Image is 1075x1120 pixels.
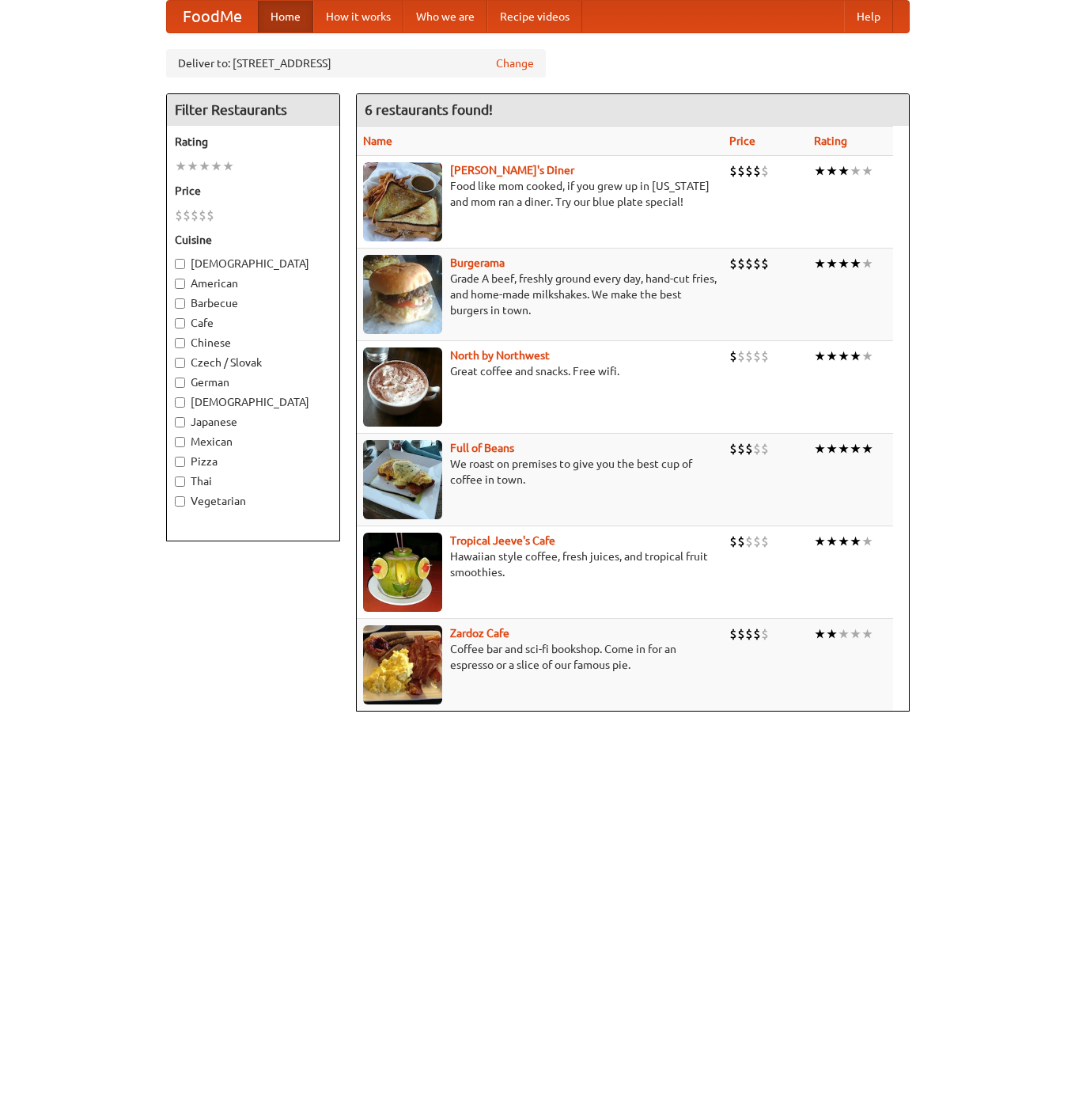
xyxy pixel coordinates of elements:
[737,162,745,180] li: $
[363,135,392,147] a: Name
[175,358,185,368] input: Czech / Slovak
[363,625,442,704] img: zardoz.jpg
[826,440,838,457] li: ★
[450,349,550,362] a: North by Northwest
[745,162,753,180] li: $
[450,442,514,454] a: Full of Beans
[363,641,717,673] p: Coffee bar and sci-fi bookshop. Come in for an espresso or a slice of our famous pie.
[363,456,717,488] p: We roast on premises to give you the best cup of coffee in town.
[850,533,861,550] li: ★
[814,255,826,272] li: ★
[753,255,761,272] li: $
[826,255,838,272] li: ★
[861,255,873,272] li: ★
[826,347,838,365] li: ★
[183,207,191,224] li: $
[826,533,838,550] li: ★
[729,347,737,365] li: $
[850,347,861,365] li: ★
[403,1,487,32] a: Who we are
[838,625,850,643] li: ★
[729,162,737,180] li: $
[814,533,826,550] li: ★
[861,533,873,550] li: ★
[838,440,850,457] li: ★
[175,414,331,430] label: Japanese
[450,534,555,547] a: Tropical Jeeve's Cafe
[175,318,185,328] input: Cafe
[258,1,313,32] a: Home
[844,1,893,32] a: Help
[210,158,222,175] li: ★
[814,347,826,365] li: ★
[167,1,258,32] a: FoodMe
[175,335,331,351] label: Chinese
[363,347,442,427] img: north.jpg
[814,440,826,457] li: ★
[175,259,185,269] input: [DEMOGRAPHIC_DATA]
[175,275,331,291] label: American
[761,440,769,457] li: $
[206,207,214,224] li: $
[175,493,331,509] label: Vegetarian
[175,256,331,271] label: [DEMOGRAPHIC_DATA]
[761,162,769,180] li: $
[450,627,509,640] a: Zardoz Cafe
[175,295,331,311] label: Barbecue
[175,378,185,388] input: German
[175,473,331,489] label: Thai
[363,271,717,318] p: Grade A beef, freshly ground every day, hand-cut fries, and home-made milkshakes. We make the bes...
[175,457,185,467] input: Pizza
[363,162,442,241] img: sallys.jpg
[729,440,737,457] li: $
[175,397,185,408] input: [DEMOGRAPHIC_DATA]
[745,625,753,643] li: $
[175,298,185,309] input: Barbecue
[175,394,331,410] label: [DEMOGRAPHIC_DATA]
[175,417,185,427] input: Japanese
[745,440,753,457] li: $
[737,625,745,643] li: $
[729,533,737,550] li: $
[737,347,745,365] li: $
[814,625,826,643] li: ★
[850,255,861,272] li: ★
[753,347,761,365] li: $
[729,135,755,147] a: Price
[363,363,717,379] p: Great coffee and snacks. Free wifi.
[175,437,185,447] input: Mexican
[166,49,546,78] div: Deliver to: [STREET_ADDRESS]
[363,440,442,519] img: beans.jpg
[826,162,838,180] li: ★
[737,440,745,457] li: $
[363,549,717,580] p: Hawaiian style coffee, fresh juices, and tropical fruit smoothies.
[838,347,850,365] li: ★
[850,440,861,457] li: ★
[838,533,850,550] li: ★
[814,162,826,180] li: ★
[187,158,199,175] li: ★
[753,533,761,550] li: $
[761,533,769,550] li: $
[487,1,582,32] a: Recipe videos
[814,135,847,147] a: Rating
[745,533,753,550] li: $
[175,374,331,390] label: German
[450,164,574,177] a: [PERSON_NAME]'s Diner
[496,55,534,71] a: Change
[861,625,873,643] li: ★
[745,255,753,272] li: $
[838,162,850,180] li: ★
[450,256,505,269] a: Burgerama
[175,454,331,469] label: Pizza
[737,533,745,550] li: $
[761,625,769,643] li: $
[753,162,761,180] li: $
[175,279,185,289] input: American
[850,625,861,643] li: ★
[838,255,850,272] li: ★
